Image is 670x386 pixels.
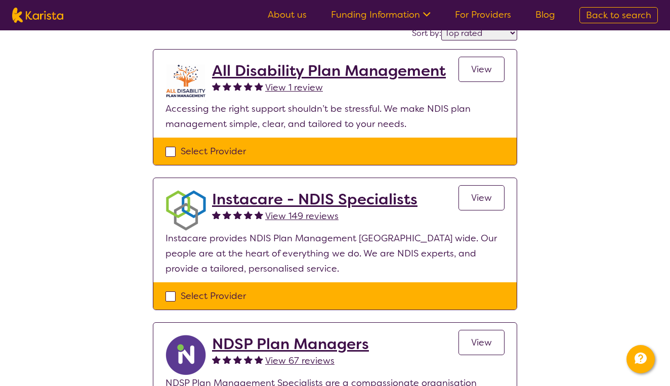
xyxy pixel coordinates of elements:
[233,210,242,219] img: fullstar
[265,208,339,224] a: View 149 reviews
[255,82,263,91] img: fullstar
[233,82,242,91] img: fullstar
[265,353,334,368] a: View 67 reviews
[265,210,339,222] span: View 149 reviews
[165,335,206,375] img: ryxpuxvt8mh1enfatjpo.png
[579,7,658,23] a: Back to search
[212,355,221,364] img: fullstar
[244,82,253,91] img: fullstar
[212,335,369,353] a: NDSP Plan Managers
[265,355,334,367] span: View 67 reviews
[458,185,505,210] a: View
[471,336,492,349] span: View
[12,8,63,23] img: Karista logo
[268,9,307,21] a: About us
[212,62,446,80] a: All Disability Plan Management
[244,355,253,364] img: fullstar
[586,9,651,21] span: Back to search
[244,210,253,219] img: fullstar
[331,9,431,21] a: Funding Information
[255,210,263,219] img: fullstar
[165,62,206,101] img: at5vqv0lot2lggohlylh.jpg
[265,81,323,94] span: View 1 review
[455,9,511,21] a: For Providers
[535,9,555,21] a: Blog
[223,82,231,91] img: fullstar
[471,63,492,75] span: View
[212,190,417,208] a: Instacare - NDIS Specialists
[458,330,505,355] a: View
[265,80,323,95] a: View 1 review
[165,190,206,231] img: obkhna0zu27zdd4ubuus.png
[458,57,505,82] a: View
[165,101,505,132] p: Accessing the right support shouldn’t be stressful. We make NDIS plan management simple, clear, a...
[223,210,231,219] img: fullstar
[212,82,221,91] img: fullstar
[412,28,441,38] label: Sort by:
[233,355,242,364] img: fullstar
[626,345,655,373] button: Channel Menu
[212,210,221,219] img: fullstar
[255,355,263,364] img: fullstar
[223,355,231,364] img: fullstar
[165,231,505,276] p: Instacare provides NDIS Plan Management [GEOGRAPHIC_DATA] wide. Our people are at the heart of ev...
[471,192,492,204] span: View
